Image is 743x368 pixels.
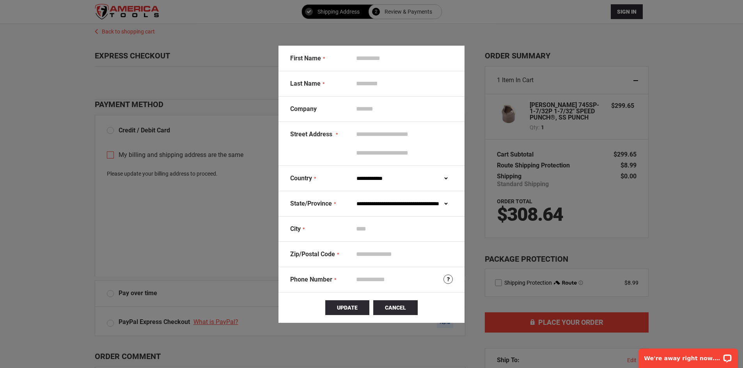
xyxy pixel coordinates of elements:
span: Last Name [290,80,321,87]
span: City [290,225,301,232]
iframe: LiveChat chat widget [633,343,743,368]
span: Country [290,174,312,182]
span: State/Province [290,200,332,207]
span: Phone Number [290,276,332,283]
span: Zip/Postal Code [290,250,335,258]
span: Street Address [290,130,332,138]
span: Company [290,105,317,113]
span: Cancel [385,305,406,311]
button: Update [325,300,369,315]
span: First Name [290,55,321,62]
button: Cancel [373,300,418,315]
span: Update [337,305,358,311]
